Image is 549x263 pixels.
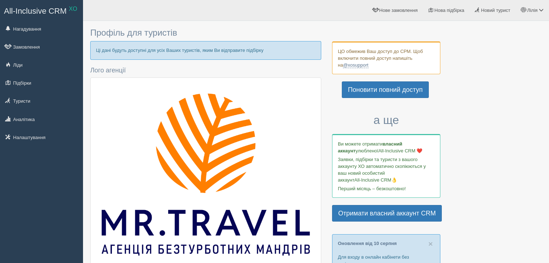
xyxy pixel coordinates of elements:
[378,148,422,153] span: All-Inclusive CRM ❤️
[90,67,321,74] h4: Лого агенції
[481,8,510,13] span: Новий турист
[332,205,442,222] a: Отримати власний аккаунт CRM
[428,240,433,248] span: ×
[332,114,440,126] h3: а ще
[338,185,435,192] p: Перший місяць – безкоштовно!
[342,81,429,98] a: Поновити повний доступ
[379,8,418,13] span: Нове замовлення
[435,8,465,13] span: Нова підбірка
[428,240,433,248] button: Close
[338,141,435,154] p: Ви можете отримати улюбленої
[354,177,397,183] span: All-Inclusive CRM👌
[338,141,402,153] b: власний аккаунт
[90,28,321,37] h3: Профіль для туристів
[343,62,368,68] a: @xosupport
[96,90,315,259] img: 4560_1702485889.png
[332,41,440,74] div: ЦО обмежив Ваш доступ до СРМ. Щоб включити повний доступ напишіть на
[338,156,435,183] p: Заявки, підбірки та туристи з вашого аккаунту ХО автоматично скопіюються у ваш новий особистий ак...
[527,8,537,13] span: Лілія
[4,6,67,15] span: All-Inclusive CRM
[0,0,83,20] a: All-Inclusive CRM XO
[69,6,77,12] sup: XO
[338,241,397,246] a: Оновлення від 10 серпня
[90,41,321,59] p: Ці дані будуть доступні для усіх Ваших туристів, яким Ви відправите підбірку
